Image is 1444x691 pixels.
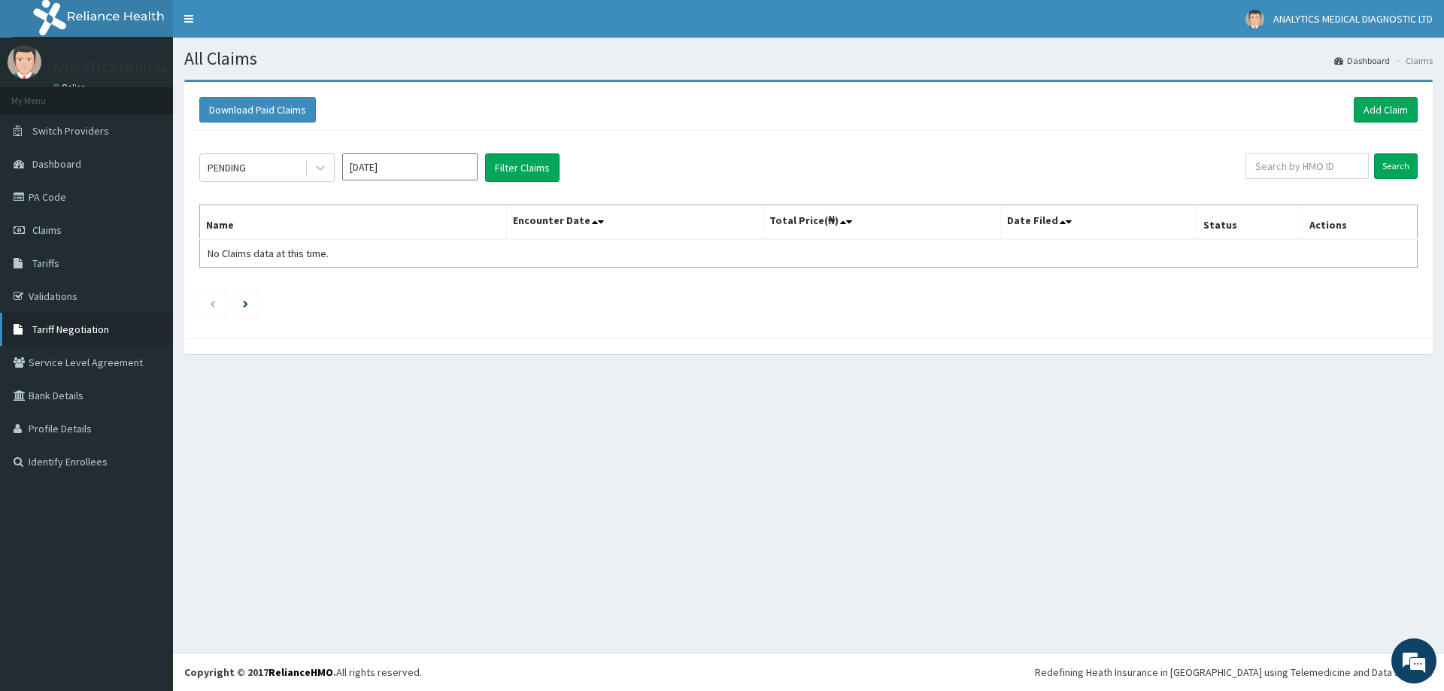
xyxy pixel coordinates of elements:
th: Actions [1303,205,1417,240]
strong: Copyright © 2017 . [184,665,336,679]
th: Status [1197,205,1303,240]
a: RelianceHMO [268,665,333,679]
button: Download Paid Claims [199,97,316,123]
a: Dashboard [1334,54,1390,67]
div: Redefining Heath Insurance in [GEOGRAPHIC_DATA] using Telemedicine and Data Science! [1035,665,1433,680]
th: Total Price(₦) [763,205,1000,240]
input: Search [1374,153,1418,179]
textarea: Type your message and hit 'Enter' [8,411,287,463]
input: Search by HMO ID [1245,153,1369,179]
span: Dashboard [32,157,81,171]
input: Select Month and Year [342,153,478,180]
span: Claims [32,223,62,237]
th: Encounter Date [506,205,763,240]
th: Date Filed [1000,205,1197,240]
a: Online [53,82,89,92]
span: We're online! [87,189,208,341]
span: ANALYTICS MEDICAL DIAGNOSTIC LTD [1273,12,1433,26]
a: Previous page [209,296,216,310]
span: Switch Providers [32,124,109,138]
a: Next page [243,296,248,310]
img: User Image [8,45,41,79]
div: Chat with us now [78,84,253,104]
img: d_794563401_company_1708531726252_794563401 [28,75,61,113]
button: Filter Claims [485,153,560,182]
th: Name [200,205,507,240]
footer: All rights reserved. [173,653,1444,691]
p: ANALYTICS MEDICAL DIAGNOSTIC LTD [53,61,270,74]
span: Tariffs [32,256,59,270]
img: User Image [1245,10,1264,29]
a: Add Claim [1354,97,1418,123]
div: PENDING [208,160,246,175]
span: Tariff Negotiation [32,323,109,336]
h1: All Claims [184,49,1433,68]
span: No Claims data at this time. [208,247,329,260]
li: Claims [1391,54,1433,67]
div: Minimize live chat window [247,8,283,44]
